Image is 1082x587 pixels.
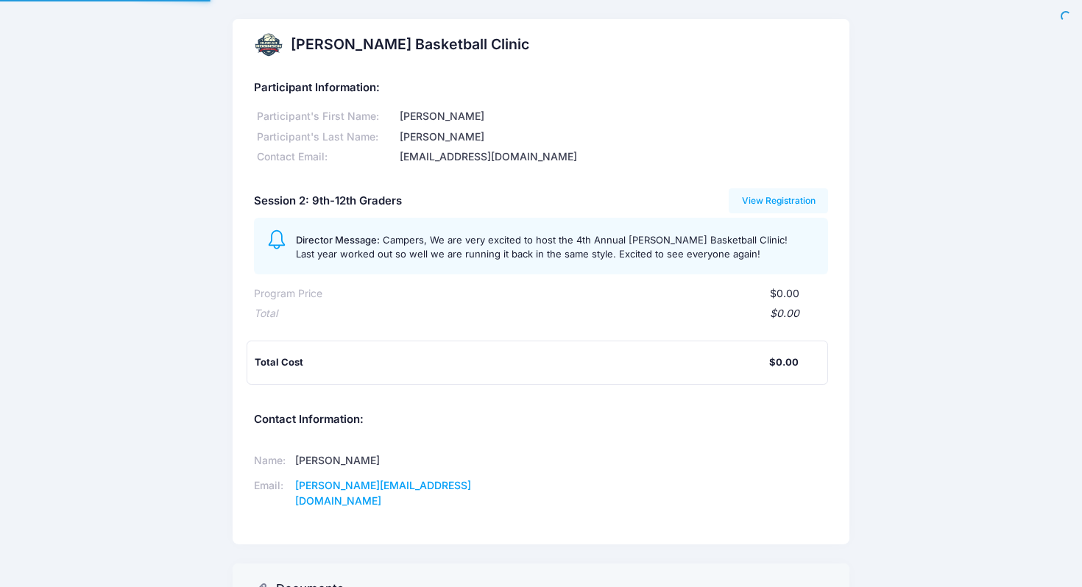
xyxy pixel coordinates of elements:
[296,234,380,246] span: Director Message:
[296,234,788,260] span: Campers, We are very excited to host the 4th Annual [PERSON_NAME] Basketball Clinic! Last year wo...
[769,355,799,370] div: $0.00
[397,109,828,124] div: [PERSON_NAME]
[254,129,397,145] div: Participant's Last Name:
[254,306,277,321] div: Total
[254,195,402,208] h5: Session 2: 9th-12th Graders
[770,287,799,299] span: $0.00
[397,149,828,165] div: [EMAIL_ADDRESS][DOMAIN_NAME]
[254,413,828,427] h5: Contact Information:
[295,479,471,507] a: [PERSON_NAME][EMAIL_ADDRESS][DOMAIN_NAME]
[254,109,397,124] div: Participant's First Name:
[254,82,828,95] h5: Participant Information:
[254,473,291,513] td: Email:
[291,448,522,473] td: [PERSON_NAME]
[397,129,828,145] div: [PERSON_NAME]
[729,188,828,213] a: View Registration
[254,149,397,165] div: Contact Email:
[254,286,322,302] div: Program Price
[291,36,529,53] h2: [PERSON_NAME] Basketball Clinic
[277,306,799,321] div: $0.00
[255,355,769,370] div: Total Cost
[254,448,291,473] td: Name:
